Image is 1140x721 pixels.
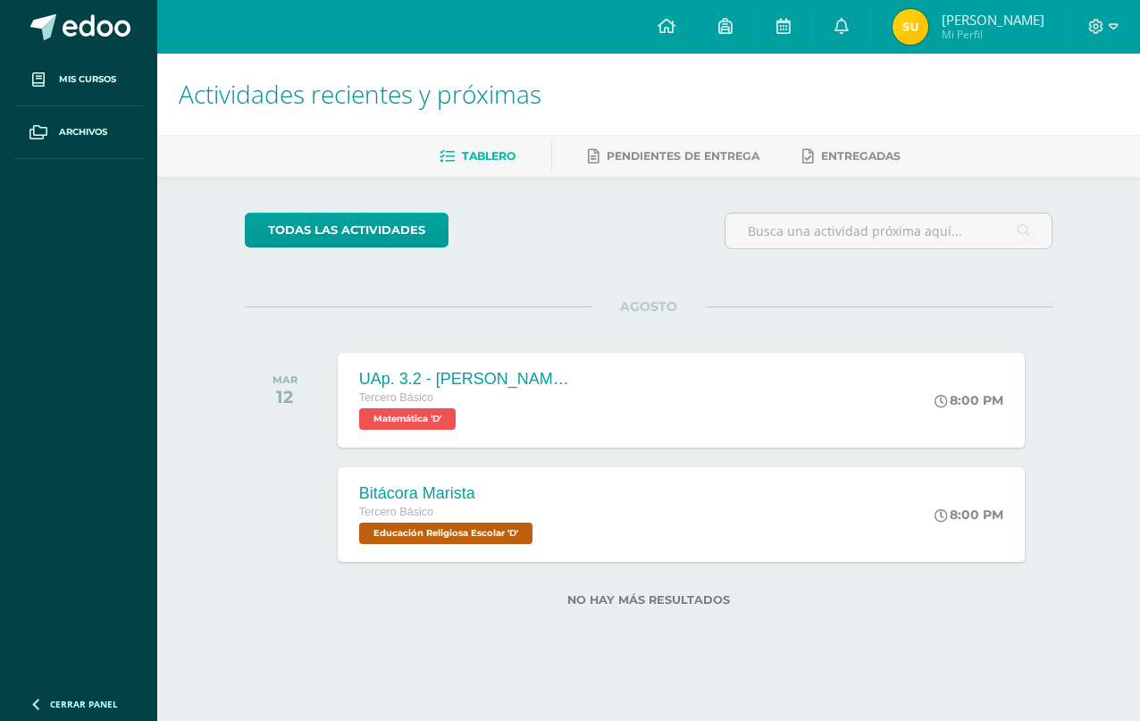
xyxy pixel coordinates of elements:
span: Educación Religiosa Escolar 'D' [359,523,532,544]
span: Mi Perfil [942,27,1044,42]
span: Tercero Básico [359,506,433,518]
span: Tablero [462,149,516,163]
span: Pendientes de entrega [607,149,759,163]
div: Bitácora Marista [359,484,537,503]
a: Mis cursos [14,54,143,106]
div: UAp. 3.2 - [PERSON_NAME][GEOGRAPHIC_DATA] [359,370,574,389]
span: Mis cursos [59,72,116,87]
div: 8:00 PM [935,392,1003,408]
span: Entregadas [821,149,901,163]
img: f8996263566baac0594ca4b76eec940c.png [893,9,928,45]
span: Cerrar panel [50,698,118,710]
span: Matemática 'D' [359,408,456,430]
span: Archivos [59,125,107,139]
a: Entregadas [802,142,901,171]
span: [PERSON_NAME] [942,11,1044,29]
a: Archivos [14,106,143,159]
span: AGOSTO [591,298,706,314]
div: 12 [272,386,298,407]
div: 8:00 PM [935,507,1003,523]
a: todas las Actividades [245,213,448,247]
input: Busca una actividad próxima aquí... [725,214,1052,248]
a: Tablero [440,142,516,171]
div: MAR [272,373,298,386]
span: Actividades recientes y próximas [179,77,541,111]
span: Tercero Básico [359,391,433,404]
label: No hay más resultados [245,593,1053,607]
a: Pendientes de entrega [588,142,759,171]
